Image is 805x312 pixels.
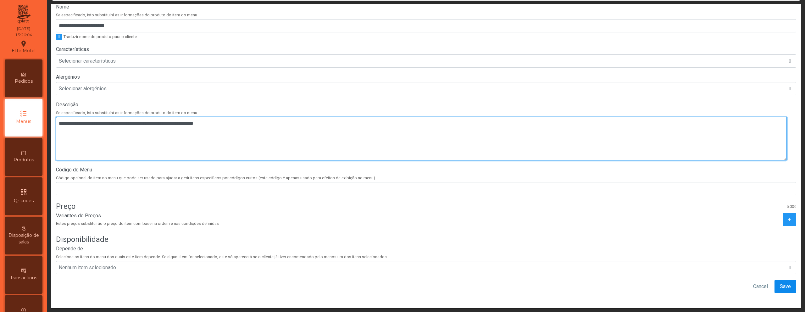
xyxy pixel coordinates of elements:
[6,232,41,245] span: Disposição de salas
[788,216,791,223] span: +
[16,118,31,125] span: Menus
[56,110,796,116] span: Se especificado, isto substituirá as informações do produto do item do menu
[56,46,796,53] label: Características
[56,166,796,174] label: Código do Menu
[748,280,773,293] button: Cancel
[56,82,784,95] div: Selecionar alergénios
[780,283,791,290] span: Save
[20,188,27,196] i: qr_code
[20,40,27,47] i: location_on
[56,221,219,226] span: Estes preços substituirão o preço do item com base na ordem e nas condições definidas
[56,234,108,245] h4: Disponibilidade
[56,175,796,181] span: Código opcional do item no menu que pode ser usado para ajudar a gerir itens específicos por códi...
[56,55,784,67] div: Selecionar características
[64,34,137,40] span: Traduzir nome do produto para o cliente
[783,213,796,226] button: +
[56,201,75,212] h4: Preço
[56,213,101,219] span: Variantes de Preços
[15,78,33,85] span: Pedidos
[10,275,37,281] span: Transactions
[17,26,30,31] div: [DATE]
[14,198,34,204] span: Qr codes
[16,3,31,25] img: qpiato
[56,246,83,252] span: Depende de
[56,12,796,18] span: Se especificado, isto substituirá as informações do produto do item do menu
[59,265,116,270] span: Nenhum item selecionado
[56,254,796,260] span: Selecione os itens do menu dos quais este item depende. Se algum item for selecionado, este só ap...
[753,283,768,290] span: Cancel
[774,280,796,293] button: Save
[15,32,32,38] div: 15:26:04
[56,73,796,81] label: Alergénios
[56,3,796,11] label: Nome
[786,203,796,209] span: 5.00€
[56,101,796,109] label: Descrição
[12,39,36,55] div: Elite Motel
[14,157,34,163] span: Produtos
